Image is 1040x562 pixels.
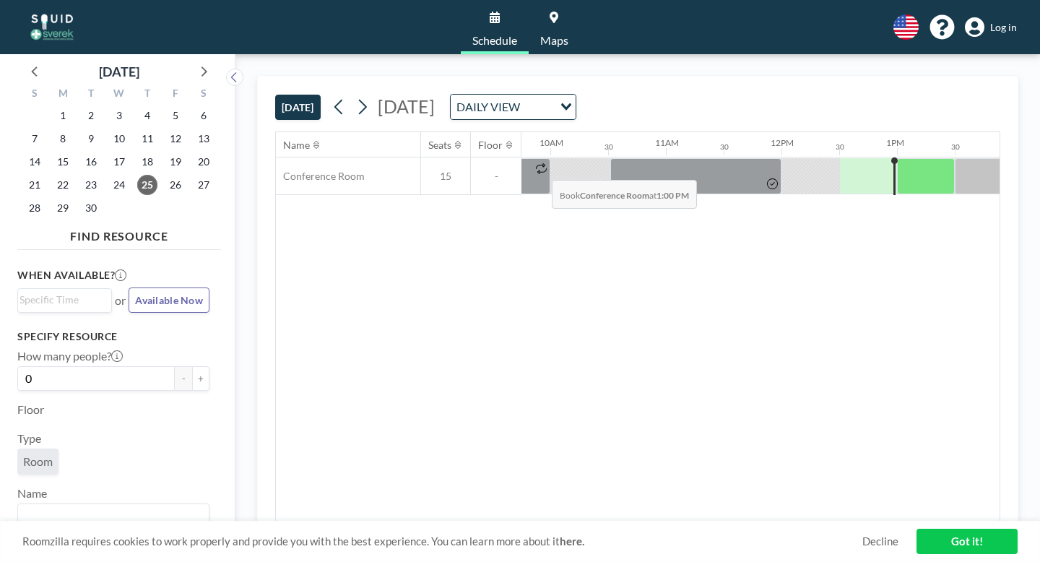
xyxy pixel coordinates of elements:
[129,288,209,313] button: Available Now
[194,129,214,149] span: Saturday, September 13, 2025
[560,535,584,548] a: here.
[18,504,209,529] div: Search for option
[539,137,563,148] div: 10AM
[990,21,1017,34] span: Log in
[478,139,503,152] div: Floor
[81,105,101,126] span: Tuesday, September 2, 2025
[53,198,73,218] span: Monday, September 29, 2025
[275,95,321,120] button: [DATE]
[53,129,73,149] span: Monday, September 8, 2025
[109,175,129,195] span: Wednesday, September 24, 2025
[720,142,729,152] div: 30
[23,454,53,469] span: Room
[115,293,126,308] span: or
[655,137,679,148] div: 11AM
[656,190,689,201] b: 1:00 PM
[53,105,73,126] span: Monday, September 1, 2025
[77,85,105,104] div: T
[165,105,186,126] span: Friday, September 5, 2025
[421,170,470,183] span: 15
[23,13,81,42] img: organization-logo
[175,366,192,391] button: -
[22,535,862,548] span: Roomzilla requires cookies to work properly and provide you with the best experience. You can lea...
[25,129,45,149] span: Sunday, September 7, 2025
[81,152,101,172] span: Tuesday, September 16, 2025
[540,35,568,46] span: Maps
[916,529,1018,554] a: Got it!
[81,175,101,195] span: Tuesday, September 23, 2025
[53,152,73,172] span: Monday, September 15, 2025
[886,137,904,148] div: 1PM
[17,330,209,343] h3: Specify resource
[109,152,129,172] span: Wednesday, September 17, 2025
[276,170,365,183] span: Conference Room
[49,85,77,104] div: M
[109,105,129,126] span: Wednesday, September 3, 2025
[951,142,960,152] div: 30
[25,152,45,172] span: Sunday, September 14, 2025
[283,139,310,152] div: Name
[192,366,209,391] button: +
[137,152,157,172] span: Thursday, September 18, 2025
[81,129,101,149] span: Tuesday, September 9, 2025
[165,175,186,195] span: Friday, September 26, 2025
[194,175,214,195] span: Saturday, September 27, 2025
[524,98,552,116] input: Search for option
[17,402,44,417] label: Floor
[471,170,521,183] span: -
[137,175,157,195] span: Thursday, September 25, 2025
[604,142,613,152] div: 30
[137,105,157,126] span: Thursday, September 4, 2025
[165,152,186,172] span: Friday, September 19, 2025
[836,142,844,152] div: 30
[21,85,49,104] div: S
[105,85,134,104] div: W
[133,85,161,104] div: T
[428,139,451,152] div: Seats
[137,129,157,149] span: Thursday, September 11, 2025
[25,175,45,195] span: Sunday, September 21, 2025
[161,85,189,104] div: F
[580,190,649,201] b: Conference Room
[862,535,898,548] a: Decline
[109,129,129,149] span: Wednesday, September 10, 2025
[17,349,123,363] label: How many people?
[451,95,576,119] div: Search for option
[135,294,203,306] span: Available Now
[378,95,435,117] span: [DATE]
[965,17,1017,38] a: Log in
[17,431,41,446] label: Type
[194,152,214,172] span: Saturday, September 20, 2025
[552,180,697,209] span: Book at
[18,289,111,311] div: Search for option
[53,175,73,195] span: Monday, September 22, 2025
[25,198,45,218] span: Sunday, September 28, 2025
[81,198,101,218] span: Tuesday, September 30, 2025
[99,61,139,82] div: [DATE]
[189,85,217,104] div: S
[472,35,517,46] span: Schedule
[165,129,186,149] span: Friday, September 12, 2025
[17,223,221,243] h4: FIND RESOURCE
[454,98,523,116] span: DAILY VIEW
[194,105,214,126] span: Saturday, September 6, 2025
[19,507,201,526] input: Search for option
[19,292,103,308] input: Search for option
[17,486,47,501] label: Name
[771,137,794,148] div: 12PM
